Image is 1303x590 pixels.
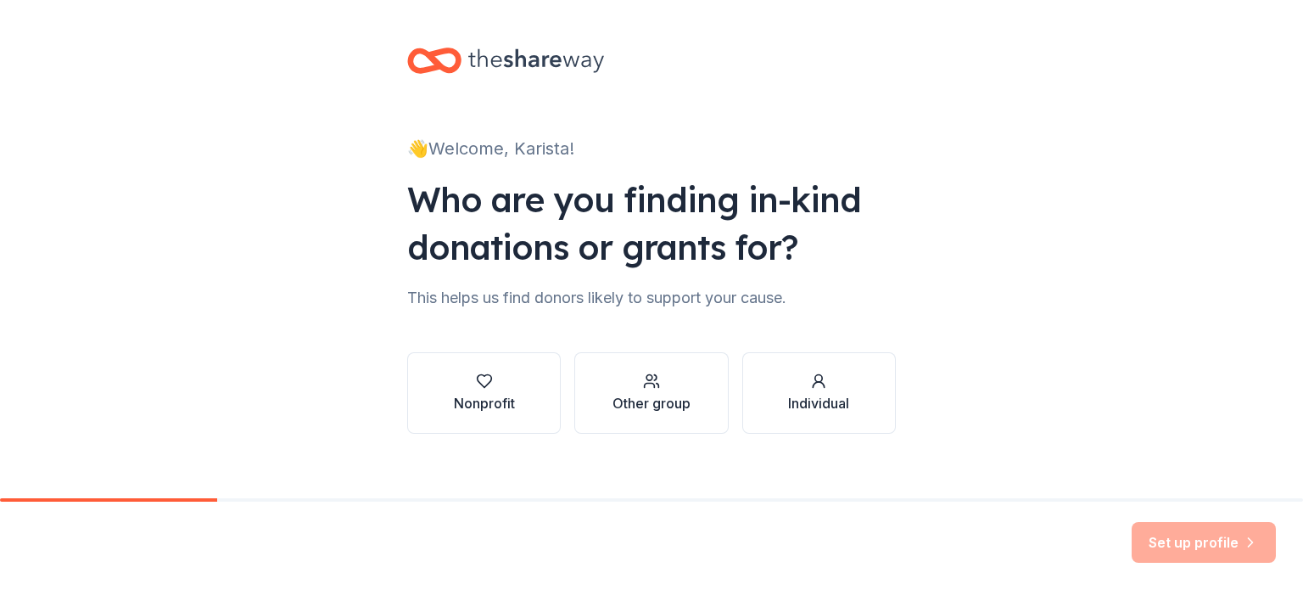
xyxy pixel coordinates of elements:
[612,393,691,413] div: Other group
[742,352,896,434] button: Individual
[788,393,849,413] div: Individual
[407,176,896,271] div: Who are you finding in-kind donations or grants for?
[407,352,561,434] button: Nonprofit
[454,393,515,413] div: Nonprofit
[407,284,896,312] div: This helps us find donors likely to support your cause.
[574,352,728,434] button: Other group
[407,135,896,162] div: 👋 Welcome, Karista!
